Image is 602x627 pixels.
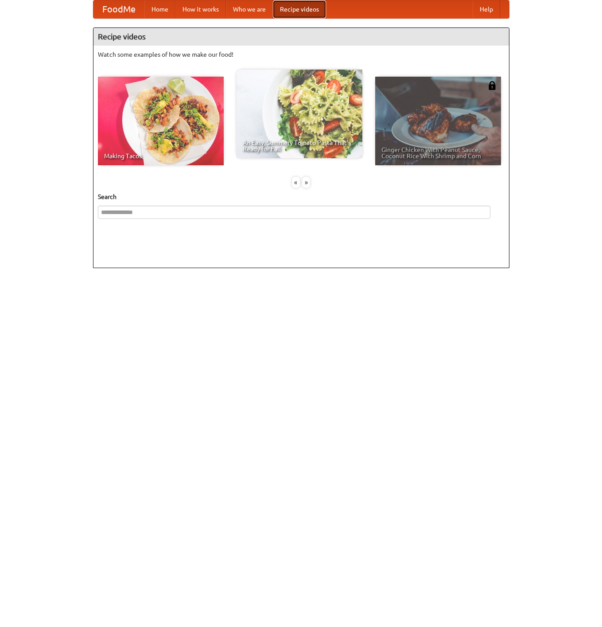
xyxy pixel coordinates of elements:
div: « [292,177,300,188]
a: Making Tacos [98,77,224,165]
h4: Recipe videos [93,28,509,46]
a: Home [144,0,175,18]
a: An Easy, Summery Tomato Pasta That's Ready for Fall [237,70,362,158]
h5: Search [98,192,505,201]
a: Recipe videos [273,0,326,18]
span: Making Tacos [104,153,217,159]
span: An Easy, Summery Tomato Pasta That's Ready for Fall [243,140,356,152]
a: Who we are [226,0,273,18]
a: Help [473,0,500,18]
img: 483408.png [488,81,497,90]
a: How it works [175,0,226,18]
p: Watch some examples of how we make our food! [98,50,505,59]
div: » [302,177,310,188]
a: FoodMe [93,0,144,18]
